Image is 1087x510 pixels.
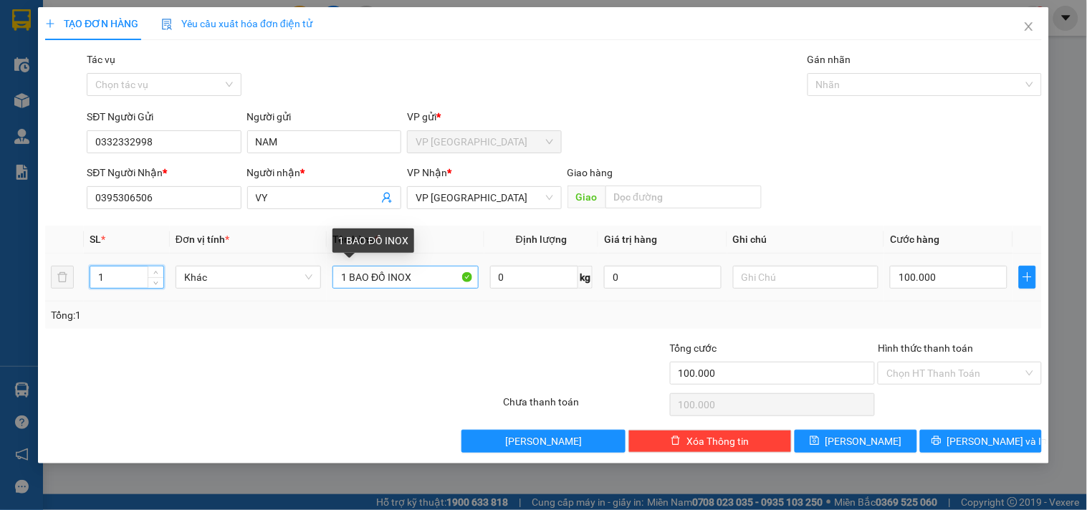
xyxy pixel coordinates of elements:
[161,19,173,30] img: icon
[670,342,717,354] span: Tổng cước
[568,186,605,208] span: Giao
[152,269,161,277] span: up
[795,430,916,453] button: save[PERSON_NAME]
[502,394,668,419] div: Chưa thanh toán
[45,18,138,29] span: TẠO ĐƠN HÀNG
[247,165,401,181] div: Người nhận
[516,234,567,245] span: Định lượng
[148,266,163,277] span: Increase Value
[51,266,74,289] button: delete
[416,131,552,153] span: VP Tân Bình
[416,187,552,208] span: VP Ninh Sơn
[381,192,393,203] span: user-add
[407,167,447,178] span: VP Nhận
[890,234,939,245] span: Cước hàng
[568,167,613,178] span: Giao hàng
[604,266,722,289] input: 0
[686,433,749,449] span: Xóa Thông tin
[152,279,161,287] span: down
[727,226,884,254] th: Ghi chú
[932,436,942,447] span: printer
[1023,21,1035,32] span: close
[671,436,681,447] span: delete
[605,186,762,208] input: Dọc đường
[407,109,561,125] div: VP gửi
[332,266,478,289] input: VD: Bàn, Ghế
[87,165,241,181] div: SĐT Người Nhận
[825,433,902,449] span: [PERSON_NAME]
[247,109,401,125] div: Người gửi
[810,436,820,447] span: save
[808,54,851,65] label: Gán nhãn
[578,266,593,289] span: kg
[176,234,229,245] span: Đơn vị tính
[604,234,657,245] span: Giá trị hàng
[947,433,1048,449] span: [PERSON_NAME] và In
[505,433,582,449] span: [PERSON_NAME]
[87,109,241,125] div: SĐT Người Gửi
[878,342,973,354] label: Hình thức thanh toán
[332,228,414,253] div: 1 BAO ĐỒ INOX
[920,430,1042,453] button: printer[PERSON_NAME] và In
[148,277,163,288] span: Decrease Value
[184,266,312,288] span: Khác
[1009,7,1049,47] button: Close
[161,18,312,29] span: Yêu cầu xuất hóa đơn điện tử
[1019,266,1036,289] button: plus
[51,307,421,323] div: Tổng: 1
[461,430,625,453] button: [PERSON_NAME]
[733,266,878,289] input: Ghi Chú
[628,430,792,453] button: deleteXóa Thông tin
[87,54,115,65] label: Tác vụ
[90,234,101,245] span: SL
[45,19,55,29] span: plus
[1020,271,1035,283] span: plus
